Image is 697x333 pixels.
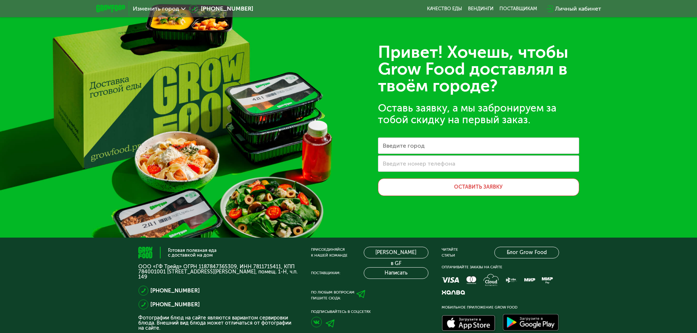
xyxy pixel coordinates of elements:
a: Качество еды [427,6,462,12]
label: Введите номер телефона [383,162,455,166]
div: Оставь заявку, а мы забронируем за тобой скидку на первый заказ. [378,102,579,126]
div: По любым вопросам пишите сюда: [311,290,355,301]
div: Мобильное приложение Grow Food [442,304,559,310]
div: Оплачивайте заказы на сайте [442,264,559,270]
button: Оставить заявку [378,178,579,196]
span: Изменить город [133,6,179,12]
a: Блог Grow Food [494,247,559,258]
div: Присоединяйся к нашей команде [311,247,348,258]
p: ООО «ГФ Трейд» ОГРН 1187847365309, ИНН 7811715411, КПП 784001001 [STREET_ADDRESS][PERSON_NAME], п... [138,264,298,280]
div: Подписывайтесь в соцсетях [311,309,428,315]
div: поставщикам [499,6,537,12]
div: Читайте статьи [442,247,458,258]
a: [PERSON_NAME] в GF [364,247,428,258]
div: Поставщикам: [311,270,340,276]
div: Личный кабинет [555,4,601,13]
p: Фотографии блюд на сайте являются вариантом сервировки блюда. Внешний вид блюда может отличаться ... [138,315,298,331]
a: Вендинги [468,6,494,12]
div: Привет! Хочешь, чтобы Grow Food доставлял в твоём городе? [378,44,579,94]
label: Введите город [383,144,425,148]
div: Готовая полезная еда с доставкой на дом [168,248,217,257]
a: [PHONE_NUMBER] [150,300,200,309]
a: [PHONE_NUMBER] [150,286,200,295]
button: Написать [364,267,428,279]
a: [PHONE_NUMBER] [189,4,253,13]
